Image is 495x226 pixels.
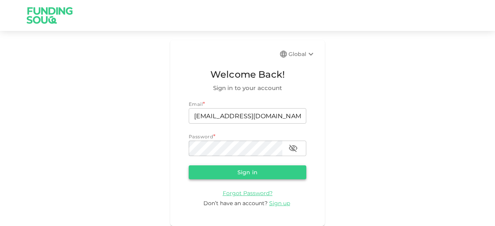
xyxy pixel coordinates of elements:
[223,189,273,197] a: Forgot Password?
[189,67,306,82] span: Welcome Back!
[189,141,282,156] input: password
[189,83,306,93] span: Sign in to your account
[203,200,268,207] span: Don’t have an account?
[189,165,306,179] button: Sign in
[223,190,273,197] span: Forgot Password?
[269,200,290,207] span: Sign up
[189,108,306,124] input: email
[189,134,213,139] span: Password
[288,49,316,59] div: Global
[189,101,203,107] span: Email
